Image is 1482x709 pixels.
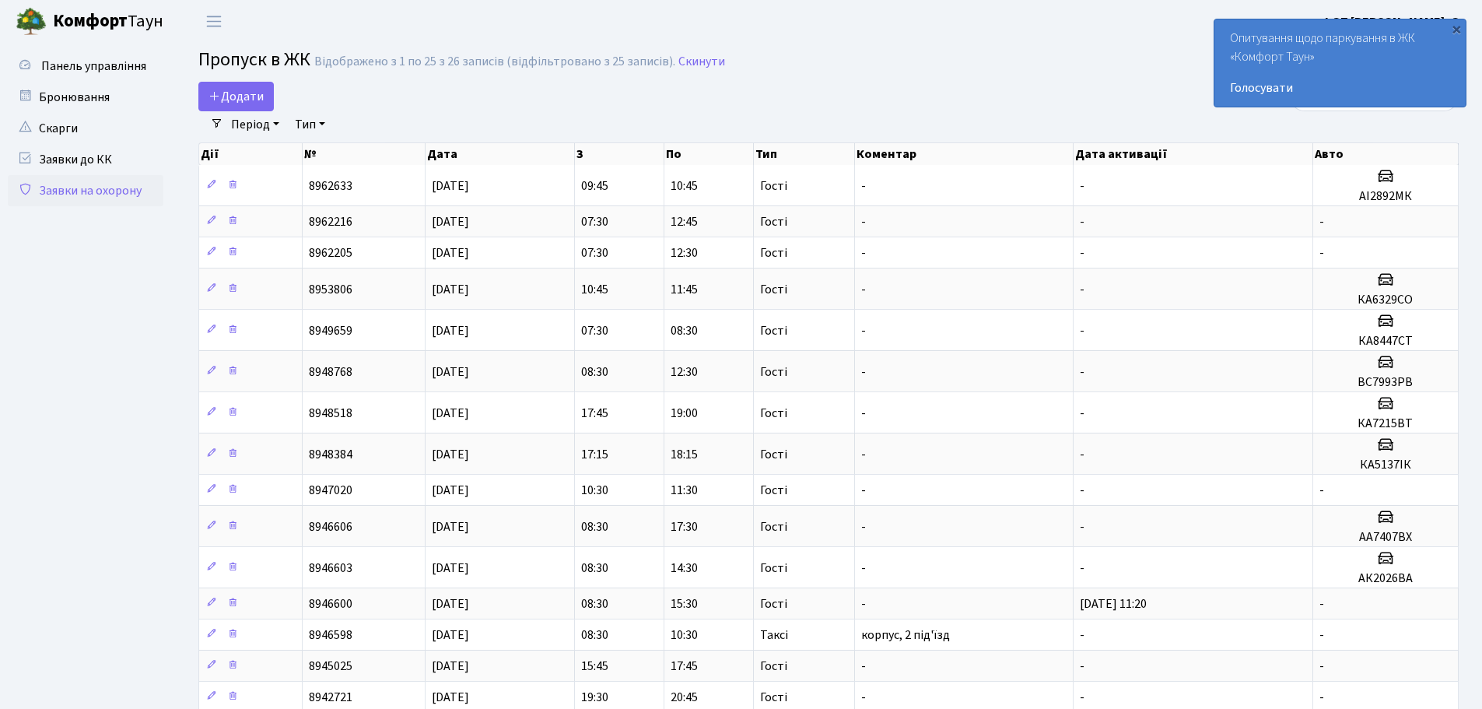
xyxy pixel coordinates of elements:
span: Таксі [760,629,788,641]
span: 8946600 [309,595,352,612]
a: Додати [198,82,274,111]
span: 08:30 [581,363,608,381]
span: 8948768 [309,363,352,381]
span: Гості [760,691,787,704]
span: [DATE] [432,177,469,195]
button: Переключити навігацію [194,9,233,34]
span: 8962216 [309,213,352,230]
span: - [861,177,866,195]
span: 08:30 [581,595,608,612]
span: - [1080,177,1084,195]
span: [DATE] [432,322,469,339]
span: 18:15 [671,446,698,463]
span: 09:45 [581,177,608,195]
span: [DATE] [432,213,469,230]
span: - [861,689,866,706]
span: - [1319,595,1324,612]
div: Відображено з 1 по 25 з 26 записів (відфільтровано з 25 записів). [314,54,675,69]
span: Гості [760,598,787,610]
span: 8962633 [309,177,352,195]
span: - [1080,446,1084,463]
span: - [1080,244,1084,261]
a: Заявки на охорону [8,175,163,206]
h5: АА7407ВХ [1319,530,1452,545]
span: 8945025 [309,658,352,675]
span: [DATE] [432,281,469,298]
th: Авто [1313,143,1459,165]
span: 19:30 [581,689,608,706]
span: [DATE] [432,560,469,577]
h5: КА5137ІК [1319,458,1452,472]
span: Пропуск в ЖК [198,46,310,73]
span: [DATE] [432,689,469,706]
span: - [1080,213,1084,230]
span: 8946603 [309,560,352,577]
h5: КА8447СТ [1319,334,1452,349]
span: 8949659 [309,322,352,339]
span: Панель управління [41,58,146,75]
span: 12:45 [671,213,698,230]
span: - [1080,322,1084,339]
th: По [664,143,754,165]
span: [DATE] [432,595,469,612]
span: [DATE] 11:20 [1080,595,1147,612]
span: 8946606 [309,518,352,535]
span: - [1080,658,1084,675]
span: 19:00 [671,405,698,422]
span: [DATE] [432,518,469,535]
span: [DATE] [432,363,469,381]
span: 8947020 [309,482,352,499]
span: Гості [760,407,787,419]
span: 10:45 [581,281,608,298]
span: Гості [760,325,787,337]
span: - [861,322,866,339]
a: Голосувати [1230,79,1450,97]
span: Таун [53,9,163,35]
span: 08:30 [581,560,608,577]
span: 8953806 [309,281,352,298]
span: [DATE] [432,658,469,675]
a: Скарги [8,113,163,144]
a: Заявки до КК [8,144,163,175]
span: - [1080,560,1084,577]
th: Дата [426,143,576,165]
span: - [1319,213,1324,230]
th: З [575,143,664,165]
span: - [861,518,866,535]
span: Гості [760,521,787,533]
span: 07:30 [581,213,608,230]
span: - [861,405,866,422]
span: - [861,244,866,261]
span: 15:45 [581,658,608,675]
span: 15:30 [671,595,698,612]
span: - [861,281,866,298]
span: 17:30 [671,518,698,535]
a: Скинути [678,54,725,69]
a: Період [225,111,286,138]
div: Опитування щодо паркування в ЖК «Комфорт Таун» [1214,19,1466,107]
span: 8962205 [309,244,352,261]
span: 20:45 [671,689,698,706]
h5: АК2026ВА [1319,571,1452,586]
span: [DATE] [432,482,469,499]
th: Дії [199,143,303,165]
h5: ВС7993РВ [1319,375,1452,390]
b: ФОП [PERSON_NAME]. О. [1322,13,1463,30]
span: 08:30 [581,518,608,535]
span: 07:30 [581,244,608,261]
span: 8946598 [309,627,352,644]
span: [DATE] [432,405,469,422]
span: 17:15 [581,446,608,463]
span: 10:30 [581,482,608,499]
span: Гості [760,180,787,192]
span: - [861,446,866,463]
span: - [1080,689,1084,706]
img: logo.png [16,6,47,37]
span: Гості [760,448,787,461]
span: - [1080,482,1084,499]
span: Гості [760,660,787,672]
span: 17:45 [581,405,608,422]
span: - [861,482,866,499]
span: - [1319,689,1324,706]
span: - [1080,405,1084,422]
